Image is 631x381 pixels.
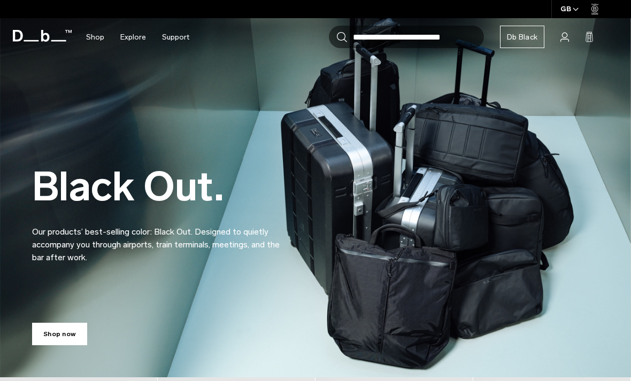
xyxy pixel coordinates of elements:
a: Explore [120,18,146,56]
nav: Main Navigation [78,18,197,56]
a: Db Black [500,26,544,48]
a: Shop now [32,323,87,345]
a: Shop [86,18,104,56]
a: Support [162,18,189,56]
p: Our products’ best-selling color: Black Out. Designed to quietly accompany you through airports, ... [32,213,289,264]
h2: Black Out. [32,167,289,207]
